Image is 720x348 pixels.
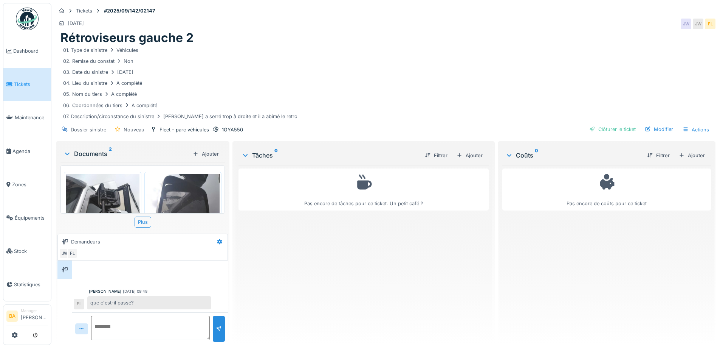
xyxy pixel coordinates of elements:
[676,150,708,161] div: Ajouter
[76,7,92,14] div: Tickets
[3,234,51,268] a: Stock
[242,151,418,160] div: Tâches
[222,126,243,133] div: 1GYA550
[3,201,51,234] a: Équipements
[71,126,106,133] div: Dossier sinistre
[12,181,48,188] span: Zones
[3,168,51,201] a: Zones
[6,308,48,326] a: BA Manager[PERSON_NAME]
[135,217,151,228] div: Plus
[21,308,48,314] div: Manager
[71,238,100,245] div: Demandeurs
[63,47,138,54] div: 01. Type de sinistre Véhicules
[13,47,48,55] span: Dashboard
[124,126,144,133] div: Nouveau
[15,114,48,121] span: Maintenance
[3,268,51,301] a: Statistiques
[705,19,715,29] div: FL
[146,174,220,272] img: 6l94tu61y79qan097k4b20c5tm4z
[63,80,142,87] div: 04. Lieu du sinistre A complété
[21,308,48,324] li: [PERSON_NAME]
[681,19,691,29] div: JW
[89,289,121,294] div: [PERSON_NAME]
[507,172,706,207] div: Pas encore de coûts pour ce ticket
[123,289,147,294] div: [DATE] 09:48
[59,248,70,259] div: JW
[642,124,676,134] div: Modifier
[6,311,18,322] li: BA
[586,124,639,134] div: Clôturer le ticket
[63,149,190,158] div: Documents
[16,8,39,30] img: Badge_color-CXgf-gQk.svg
[63,91,137,98] div: 05. Nom du tiers A complété
[87,296,211,309] div: que c'est-il passé?
[679,124,712,135] div: Actions
[505,151,641,160] div: Coûts
[67,248,77,259] div: FL
[3,68,51,101] a: Tickets
[422,150,451,161] div: Filtrer
[14,248,48,255] span: Stock
[60,45,711,121] div: Rétroviseurs extérieurs 2
[3,101,51,134] a: Maintenance
[63,113,297,120] div: 07. Description/circonstance du sinistre [PERSON_NAME] a serré trop à droite et il a abimé le retro
[101,7,158,14] strong: #2025/09/142/02147
[644,150,673,161] div: Filtrer
[66,174,139,272] img: z5i97hyu3x92ent6oa3wrzgctwni
[12,148,48,155] span: Agenda
[74,299,84,309] div: FL
[190,149,222,159] div: Ajouter
[3,34,51,68] a: Dashboard
[15,214,48,222] span: Équipements
[60,31,194,45] h1: Rétroviseurs gauche 2
[68,20,84,27] div: [DATE]
[535,151,538,160] sup: 0
[159,126,209,133] div: Fleet - parc véhicules
[63,58,133,65] div: 02. Remise du constat Non
[3,134,51,168] a: Agenda
[63,102,157,109] div: 06. Coordonnées du tiers A complété
[243,172,483,207] div: Pas encore de tâches pour ce ticket. Un petit café ?
[63,69,133,76] div: 03. Date du sinistre [DATE]
[14,281,48,288] span: Statistiques
[274,151,278,160] sup: 0
[14,81,48,88] span: Tickets
[454,150,486,161] div: Ajouter
[693,19,703,29] div: JW
[109,149,112,158] sup: 2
